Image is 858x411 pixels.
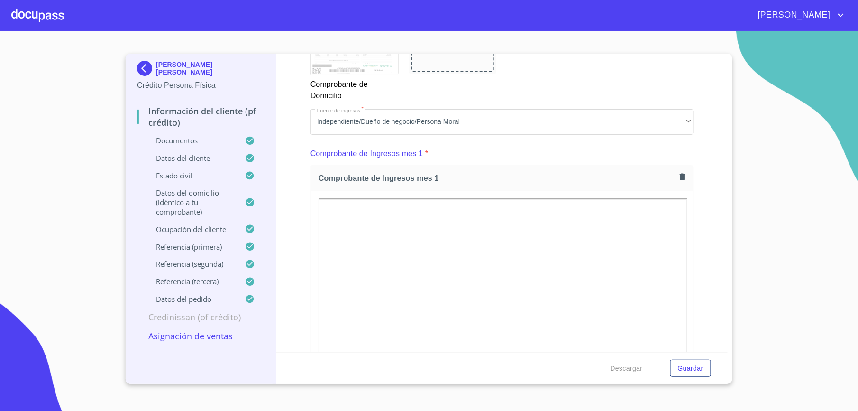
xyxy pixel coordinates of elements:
p: Comprobante de Ingresos mes 1 [310,148,423,159]
button: Guardar [670,360,711,377]
p: Documentos [137,136,245,145]
span: [PERSON_NAME] [751,8,835,23]
p: Referencia (tercera) [137,277,245,286]
div: Independiente/Dueño de negocio/Persona Moral [310,109,694,135]
button: Descargar [607,360,647,377]
p: Información del cliente (PF crédito) [137,105,265,128]
p: Credinissan (PF crédito) [137,311,265,323]
p: Datos del pedido [137,294,245,304]
div: [PERSON_NAME] [PERSON_NAME] [137,61,265,80]
span: Comprobante de Ingresos mes 1 [319,173,676,183]
button: account of current user [751,8,847,23]
p: Ocupación del Cliente [137,224,245,234]
p: [PERSON_NAME] [PERSON_NAME] [156,61,265,76]
p: Datos del domicilio (idéntico a tu comprobante) [137,188,245,216]
p: Crédito Persona Física [137,80,265,91]
p: Referencia (segunda) [137,259,245,269]
img: Docupass spot blue [137,61,156,76]
p: Referencia (primera) [137,242,245,252]
p: Datos del cliente [137,153,245,163]
p: Asignación de Ventas [137,330,265,342]
span: Descargar [611,363,643,374]
p: Estado Civil [137,171,245,180]
p: Comprobante de Domicilio [310,75,398,102]
span: Guardar [678,363,703,374]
